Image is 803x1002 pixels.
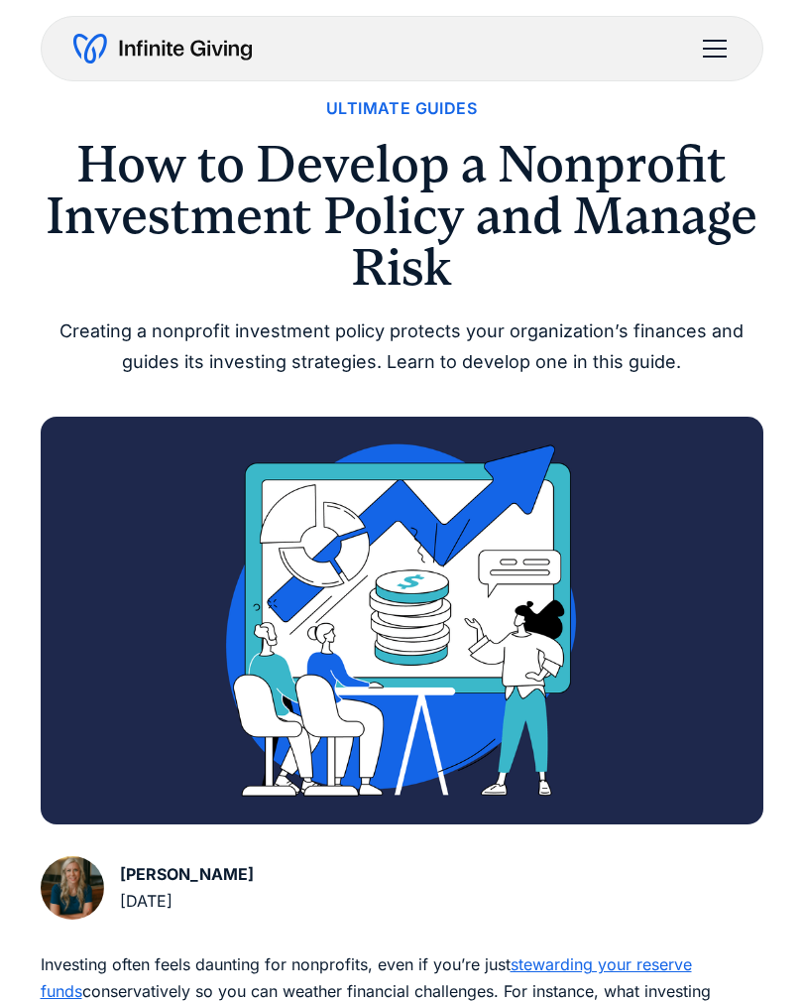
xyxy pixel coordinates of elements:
a: [PERSON_NAME][DATE] [41,856,254,920]
div: [PERSON_NAME] [120,861,254,888]
a: home [73,33,252,64]
div: [DATE] [120,888,254,915]
h1: How to Develop a Nonprofit Investment Policy and Manage Risk [41,138,763,293]
div: Creating a nonprofit investment policy protects your organization’s finances and guides its inves... [41,316,763,377]
a: Ultimate Guides [326,95,477,122]
div: menu [691,25,731,72]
